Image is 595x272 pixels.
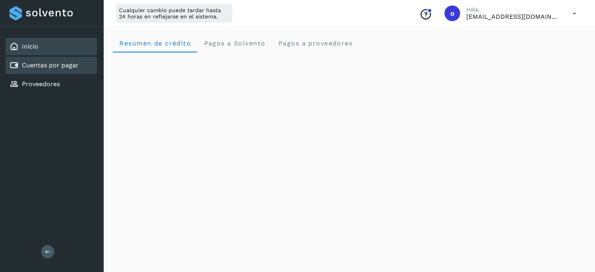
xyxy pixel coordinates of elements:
[116,4,232,23] div: Cualquier cambio puede tardar hasta 24 horas en reflejarse en el sistema.
[466,13,560,20] p: orlando@rfllogistics.com.mx
[5,38,97,55] div: Inicio
[5,76,97,93] div: Proveedores
[278,40,352,47] span: Pagos a proveedores
[203,40,265,47] span: Pagos a Solvento
[5,57,97,74] div: Cuentas por pagar
[22,43,38,50] a: Inicio
[466,6,560,13] p: Hola,
[119,40,191,47] span: Resumen de crédito
[22,61,79,69] a: Cuentas por pagar
[22,80,60,88] a: Proveedores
